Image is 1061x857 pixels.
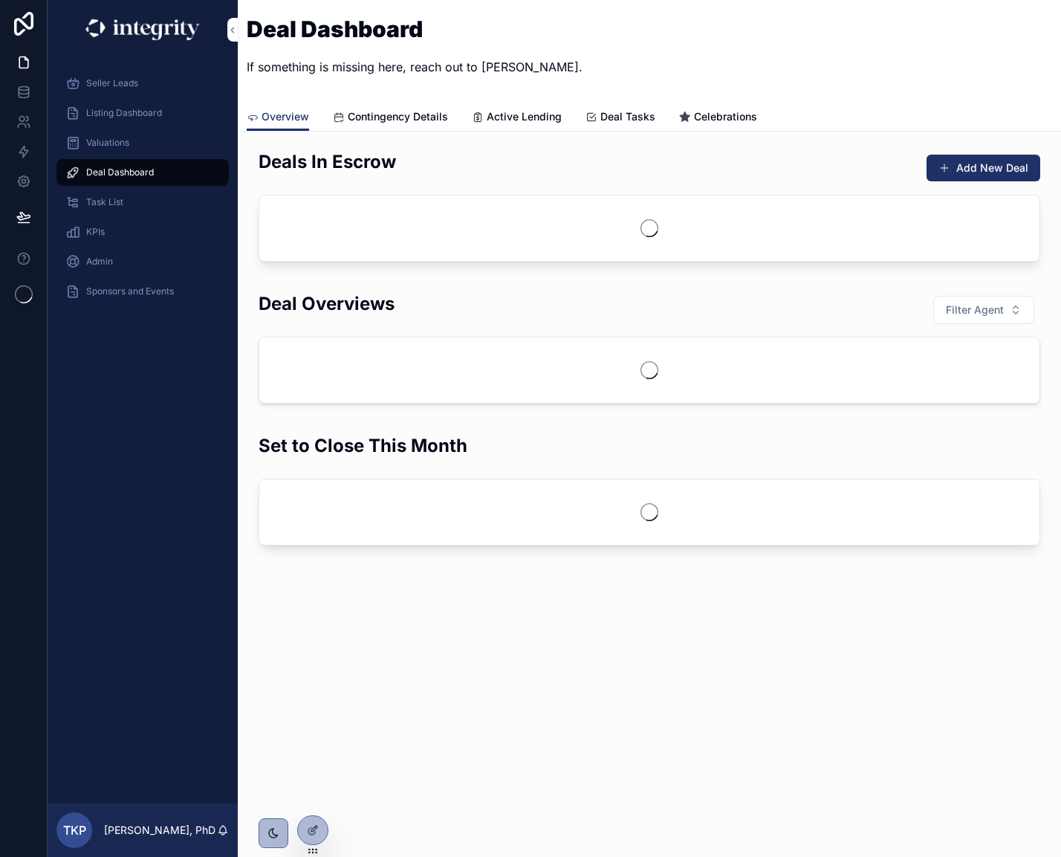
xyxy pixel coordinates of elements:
[56,219,229,245] a: KPIs
[56,159,229,186] a: Deal Dashboard
[85,18,201,42] img: App logo
[86,166,154,178] span: Deal Dashboard
[933,296,1034,324] button: Select Button
[86,196,123,208] span: Task List
[86,107,162,119] span: Listing Dashboard
[487,109,562,124] span: Active Lending
[56,129,229,156] a: Valuations
[63,821,86,839] span: TKP
[259,433,467,458] h2: Set to Close This Month
[259,149,396,174] h2: Deals In Escrow
[247,103,309,132] a: Overview
[927,155,1040,181] button: Add New Deal
[247,58,583,76] p: If something is missing here, reach out to [PERSON_NAME].
[86,256,113,268] span: Admin
[262,109,309,124] span: Overview
[86,226,105,238] span: KPIs
[694,109,757,124] span: Celebrations
[86,285,174,297] span: Sponsors and Events
[472,103,562,133] a: Active Lending
[348,109,448,124] span: Contingency Details
[679,103,757,133] a: Celebrations
[104,823,215,838] p: [PERSON_NAME], PhD
[56,189,229,216] a: Task List
[48,59,238,324] div: scrollable content
[585,103,655,133] a: Deal Tasks
[333,103,448,133] a: Contingency Details
[56,278,229,305] a: Sponsors and Events
[259,291,395,316] h2: Deal Overviews
[56,100,229,126] a: Listing Dashboard
[600,109,655,124] span: Deal Tasks
[86,77,138,89] span: Seller Leads
[946,303,1004,317] span: Filter Agent
[56,70,229,97] a: Seller Leads
[86,137,129,149] span: Valuations
[247,18,583,40] h1: Deal Dashboard
[56,248,229,275] a: Admin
